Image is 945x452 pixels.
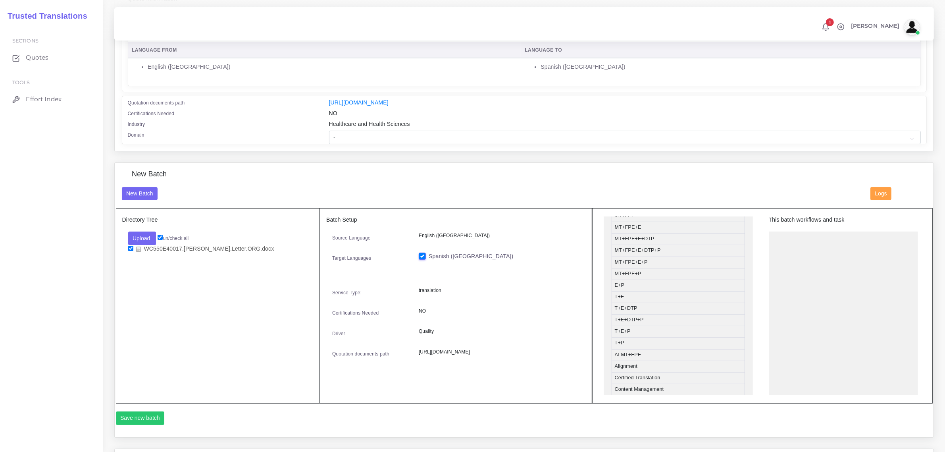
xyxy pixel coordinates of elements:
p: translation [419,286,580,295]
a: [PERSON_NAME]avatar [847,19,923,35]
li: Content Management [612,384,745,396]
a: New Batch [122,190,158,196]
p: English ([GEOGRAPHIC_DATA]) [419,232,580,240]
div: NO [323,109,927,120]
li: Content Research [612,395,745,407]
li: E+P [612,280,745,292]
span: Tools [12,79,30,85]
a: Trusted Translations [2,10,87,23]
label: Quotation documents path [128,99,185,106]
input: un/check all [158,235,163,240]
label: Industry [128,121,145,128]
li: T+E+DTP [612,303,745,315]
th: Language From [128,42,521,58]
p: Quality [419,327,580,336]
li: MT+FPE+E [612,222,745,234]
span: 1 [826,18,834,26]
button: Logs [870,187,891,201]
li: MT+FPE+E+DTP [612,233,745,245]
li: AI MT+FPE [612,349,745,361]
span: Sections [12,38,38,44]
label: Source Language [332,234,371,241]
li: T+E+DTP+P [612,314,745,326]
a: Effort Index [6,91,97,108]
li: T+E [612,291,745,303]
li: MT+FPE [612,210,745,222]
label: Domain [128,131,144,139]
div: Healthcare and Health Sciences [323,120,927,131]
a: Quotes [6,49,97,66]
button: New Batch [122,187,158,201]
h5: This batch workflows and task [769,216,918,223]
label: Quotation documents path [332,350,389,357]
a: 1 [819,23,833,31]
label: Driver [332,330,345,337]
button: Upload [128,232,156,245]
h5: Directory Tree [122,216,314,223]
h5: Batch Setup [326,216,586,223]
li: Spanish ([GEOGRAPHIC_DATA]) [541,63,916,71]
span: Quotes [26,53,48,62]
li: MT+FPE+P [612,268,745,280]
li: T+E+P [612,326,745,338]
span: Logs [875,190,887,197]
h4: New Batch [132,170,167,179]
li: T+P [612,337,745,349]
label: Spanish ([GEOGRAPHIC_DATA]) [429,252,513,261]
p: NO [419,307,580,315]
button: Save new batch [116,411,165,425]
a: [URL][DOMAIN_NAME] [329,99,389,106]
a: WC550E40017.[PERSON_NAME].Letter.ORG.docx [133,245,277,253]
label: Certifications Needed [128,110,175,117]
label: Service Type: [332,289,362,296]
li: MT+FPE+E+DTP+P [612,245,745,257]
img: avatar [904,19,920,35]
h2: Trusted Translations [2,11,87,21]
span: Effort Index [26,95,62,104]
li: MT+FPE+E+P [612,257,745,268]
label: Target Languages [332,255,371,262]
li: English ([GEOGRAPHIC_DATA]) [148,63,516,71]
label: un/check all [158,235,189,242]
li: Alignment [612,361,745,373]
span: [PERSON_NAME] [851,23,900,29]
label: Certifications Needed [332,309,379,317]
th: Language To [521,42,921,58]
p: [URL][DOMAIN_NAME] [419,348,580,356]
li: Certified Translation [612,372,745,384]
